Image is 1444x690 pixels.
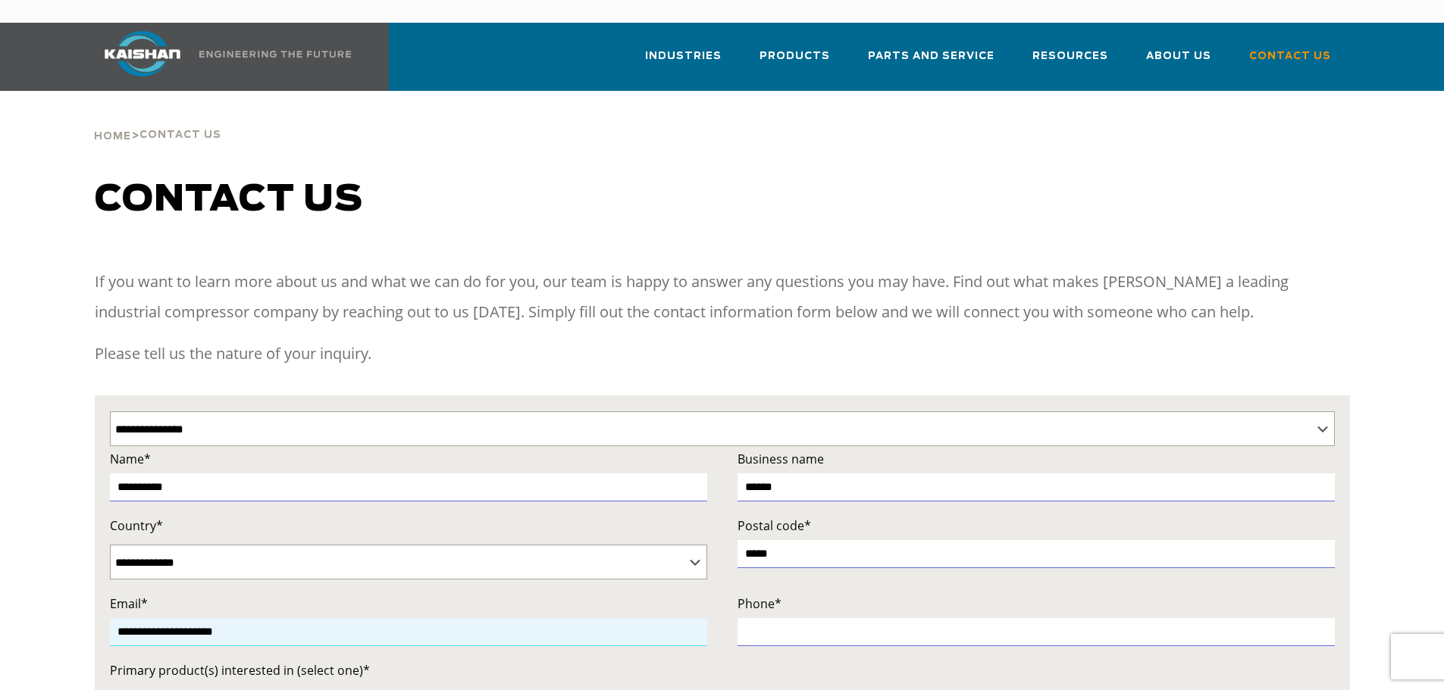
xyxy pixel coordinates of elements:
[95,339,1350,369] p: Please tell us the nature of your inquiry.
[760,48,830,65] span: Products
[738,593,1335,614] label: Phone*
[868,36,995,88] a: Parts and Service
[94,129,131,142] a: Home
[1146,48,1211,65] span: About Us
[139,130,221,140] span: Contact Us
[95,182,363,218] span: Contact us
[1249,48,1331,65] span: Contact Us
[86,23,354,91] a: Kaishan USA
[1249,36,1331,88] a: Contact Us
[110,593,707,614] label: Email*
[868,48,995,65] span: Parts and Service
[110,515,707,536] label: Country*
[760,36,830,88] a: Products
[86,31,199,76] img: kaishan logo
[110,448,707,470] label: Name*
[1032,48,1108,65] span: Resources
[94,91,221,148] div: >
[1032,36,1108,88] a: Resources
[738,515,1335,536] label: Postal code*
[199,51,351,58] img: Engineering the future
[95,267,1350,327] p: If you want to learn more about us and what we can do for you, our team is happy to answer any qu...
[94,132,131,142] span: Home
[645,36,722,88] a: Industries
[645,48,722,65] span: Industries
[738,448,1335,470] label: Business name
[1146,36,1211,88] a: About Us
